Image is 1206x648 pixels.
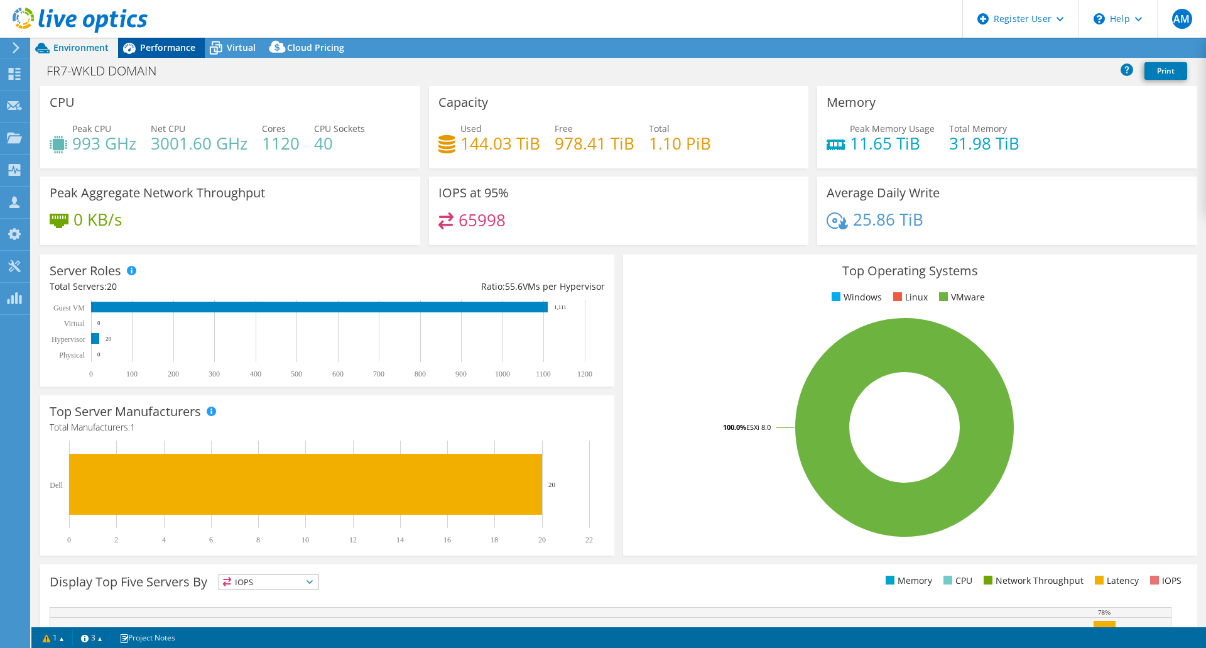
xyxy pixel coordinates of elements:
h4: 31.98 TiB [949,136,1019,150]
a: 1 [34,630,73,645]
span: Cloud Pricing [287,41,344,53]
text: 12 [349,535,357,544]
span: Environment [53,41,109,53]
text: 0 [89,370,93,378]
span: Total [649,123,670,135]
text: 700 [373,370,384,378]
h4: 1.10 PiB [649,136,711,150]
a: Project Notes [111,630,184,645]
svg: \n [1094,13,1105,25]
h3: IOPS at 95% [438,186,509,200]
div: Ratio: VMs per Hypervisor [327,280,605,294]
text: Hypervisor [52,335,85,344]
text: 300 [209,370,220,378]
h3: Server Roles [50,264,121,278]
li: CPU [940,574,972,588]
text: Guest VM [53,304,85,312]
text: 10 [301,535,309,544]
li: Windows [828,290,882,304]
h3: Memory [827,96,876,109]
text: 20 [548,481,556,488]
text: 20 [106,336,112,342]
h4: 0 KB/s [73,212,122,226]
h4: 978.41 TiB [555,136,634,150]
h4: 11.65 TiB [850,136,935,150]
text: 2 [114,535,118,544]
span: Peak CPU [72,123,111,135]
text: 8 [256,535,260,544]
span: 20 [107,280,117,292]
text: 6 [209,535,213,544]
text: 200 [168,370,179,378]
h4: 993 GHz [72,136,136,150]
span: Net CPU [151,123,185,135]
text: 1000 [495,370,510,378]
text: 4 [162,535,166,544]
li: Memory [883,574,932,588]
li: IOPS [1147,574,1182,588]
span: Free [555,123,573,135]
h4: 25.86 TiB [853,212,923,226]
h3: Peak Aggregate Network Throughput [50,186,265,200]
div: Total Servers: [50,280,327,294]
text: 800 [415,370,426,378]
h4: 40 [314,136,365,150]
li: Network Throughput [981,574,1084,588]
text: 1200 [577,370,592,378]
span: AM [1172,9,1192,29]
span: 55.6 [505,280,523,292]
text: Virtual [64,319,85,328]
text: 600 [332,370,344,378]
span: Virtual [227,41,256,53]
span: Total Memory [949,123,1007,135]
tspan: ESXi 8.0 [746,422,771,432]
text: 16 [443,535,451,544]
text: Physical [59,351,85,360]
h4: Total Manufacturers: [50,420,605,434]
h4: 1120 [262,136,300,150]
h4: 3001.60 GHz [151,136,247,150]
text: Dell [50,481,63,490]
text: 1100 [536,370,551,378]
text: 400 [250,370,261,378]
a: 3 [72,630,111,645]
text: 500 [291,370,302,378]
span: CPU Sockets [314,123,365,135]
h3: Capacity [438,96,488,109]
text: 20 [538,535,546,544]
h3: Top Operating Systems [633,264,1188,278]
span: Performance [140,41,195,53]
h4: 65998 [459,213,506,227]
li: Latency [1092,574,1139,588]
text: 18 [491,535,498,544]
h4: 144.03 TiB [460,136,540,150]
li: VMware [936,290,985,304]
text: 0 [67,535,71,544]
text: 78% [1098,608,1111,616]
span: Cores [262,123,286,135]
text: 22 [585,535,593,544]
h1: FR7-WKLD DOMAIN [41,64,176,78]
text: 100 [126,370,138,378]
span: 1 [130,421,135,433]
tspan: 100.0% [723,422,746,432]
text: 0 [97,320,100,326]
li: Linux [890,290,928,304]
a: Print [1144,62,1187,80]
span: Used [460,123,482,135]
text: 1,111 [554,304,567,310]
span: Peak Memory Usage [850,123,935,135]
h3: CPU [50,96,75,109]
text: 900 [455,370,467,378]
span: IOPS [219,574,318,590]
text: 0 [97,351,100,358]
h3: Average Daily Write [827,186,940,200]
h3: Top Server Manufacturers [50,405,201,419]
text: 14 [396,535,404,544]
